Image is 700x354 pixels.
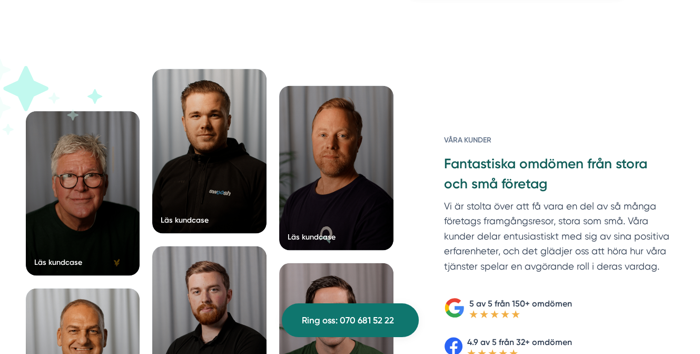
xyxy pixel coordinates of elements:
[161,214,209,225] div: Läs kundcase
[444,198,674,279] p: Vi är stolta över att få vara en del av så många företags framgångsresor, stora som små. Våra kun...
[26,111,140,275] a: Läs kundcase
[152,69,267,233] a: Läs kundcase
[467,335,572,348] p: 4.9 av 5 från 32+ omdömen
[469,296,572,310] p: 5 av 5 från 150+ omdömen
[444,155,674,198] h3: Fantastiska omdömen från stora och små företag
[279,85,393,250] a: Läs kundcase
[288,231,336,242] div: Läs kundcase
[34,256,82,267] div: Läs kundcase
[444,135,674,155] h6: Våra kunder
[302,313,394,328] span: Ring oss: 070 681 52 22
[282,303,419,337] a: Ring oss: 070 681 52 22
